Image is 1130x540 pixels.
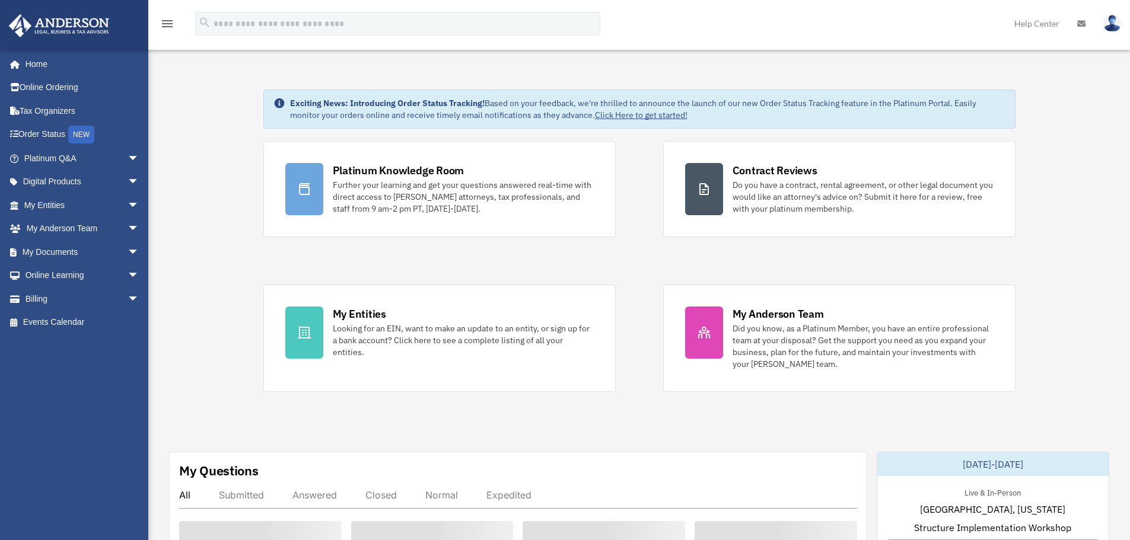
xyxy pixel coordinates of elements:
div: Looking for an EIN, want to make an update to an entity, or sign up for a bank account? Click her... [333,322,594,358]
a: Home [8,52,151,76]
span: arrow_drop_down [128,287,151,311]
img: Anderson Advisors Platinum Portal [5,14,113,37]
span: arrow_drop_down [128,240,151,264]
a: Online Ordering [8,76,157,100]
a: My Entities Looking for an EIN, want to make an update to an entity, or sign up for a bank accoun... [263,285,616,392]
span: [GEOGRAPHIC_DATA], [US_STATE] [920,502,1065,516]
span: arrow_drop_down [128,193,151,218]
a: Tax Organizers [8,99,157,123]
div: My Anderson Team [733,306,824,321]
span: arrow_drop_down [128,264,151,288]
a: Platinum Knowledge Room Further your learning and get your questions answered real-time with dire... [263,141,616,237]
span: Structure Implementation Workshop [914,520,1071,535]
i: search [198,16,211,29]
a: Events Calendar [8,311,157,334]
span: arrow_drop_down [128,170,151,194]
div: My Entities [333,306,386,321]
a: Online Learningarrow_drop_down [8,264,157,287]
strong: Exciting News: Introducing Order Status Tracking! [290,98,485,108]
a: Platinum Q&Aarrow_drop_down [8,146,157,170]
div: Expedited [486,489,531,501]
div: Further your learning and get your questions answered real-time with direct access to [PERSON_NAM... [333,179,594,215]
img: User Pic [1103,15,1121,32]
div: My Questions [179,462,259,480]
div: Answered [292,489,337,501]
a: Click Here to get started! [595,110,687,120]
span: arrow_drop_down [128,146,151,171]
div: Do you have a contract, rental agreement, or other legal document you would like an attorney's ad... [733,179,994,215]
a: Billingarrow_drop_down [8,287,157,311]
div: All [179,489,190,501]
a: My Anderson Teamarrow_drop_down [8,217,157,241]
div: Based on your feedback, we're thrilled to announce the launch of our new Order Status Tracking fe... [290,97,1005,121]
div: Submitted [219,489,264,501]
a: Order StatusNEW [8,123,157,147]
a: menu [160,21,174,31]
a: Contract Reviews Do you have a contract, rental agreement, or other legal document you would like... [663,141,1016,237]
div: [DATE]-[DATE] [877,452,1109,476]
span: arrow_drop_down [128,217,151,241]
div: Contract Reviews [733,163,817,178]
div: Platinum Knowledge Room [333,163,464,178]
div: Did you know, as a Platinum Member, you have an entire professional team at your disposal? Get th... [733,322,994,370]
div: NEW [68,126,94,143]
div: Normal [425,489,458,501]
a: My Documentsarrow_drop_down [8,240,157,264]
a: My Entitiesarrow_drop_down [8,193,157,217]
i: menu [160,17,174,31]
a: Digital Productsarrow_drop_down [8,170,157,194]
div: Closed [365,489,397,501]
a: My Anderson Team Did you know, as a Platinum Member, you have an entire professional team at your... [663,285,1016,392]
div: Live & In-Person [955,485,1030,498]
